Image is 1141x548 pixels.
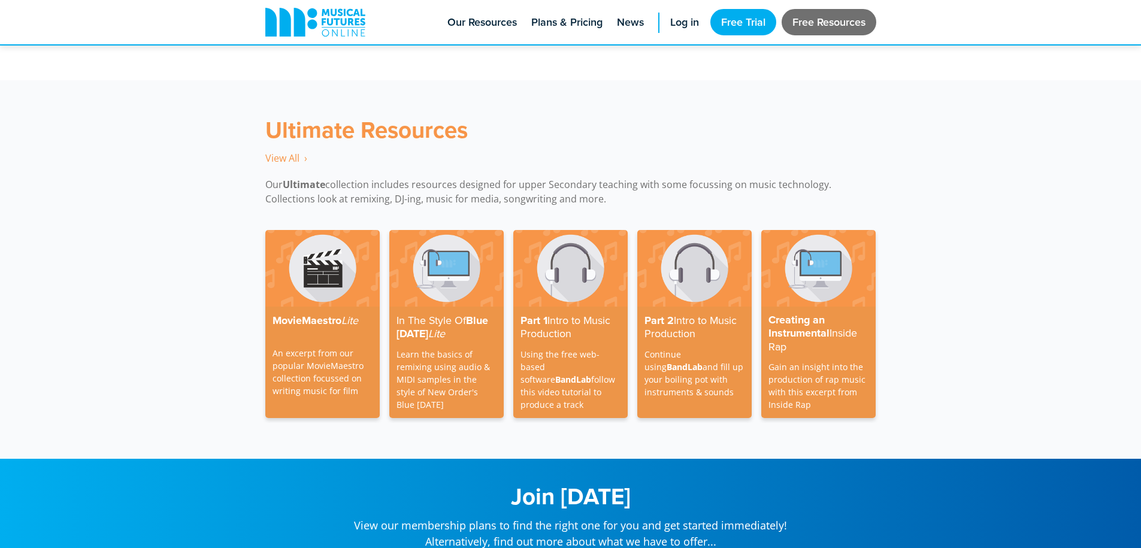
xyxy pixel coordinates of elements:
[644,313,737,341] strong: Intro to Music Production
[283,178,325,191] strong: Ultimate
[768,361,868,411] p: Gain an insight into the production of rap music with this excerpt from Inside Rap
[397,313,466,328] strong: In The Style Of
[341,313,358,328] strong: Lite
[265,230,380,418] a: MovieMaestroLite An excerpt from our popular MovieMaestro collection focussed on writing music fo...
[531,14,603,31] span: Plans & Pricing
[520,314,621,341] h4: Part 1
[617,14,644,31] span: News
[513,230,628,418] a: Part 1Intro to Music Production Using the free web-based softwareBandLabfollow this video tutoria...
[667,361,703,373] strong: BandLab
[761,230,876,418] a: Creating an InstrumentalInside Rap Gain an insight into the production of rap music with this exc...
[397,314,497,341] h4: Blue [DATE]
[337,483,804,510] h2: Join [DATE]
[273,314,373,328] h4: MovieMaestro
[265,152,307,165] a: View All ‎ ›
[637,230,752,418] a: Part 2Intro to Music Production Continue usingBandLaband fill up your boiling pot with instrument...
[644,348,744,398] p: Continue using and fill up your boiling pot with instruments & sounds
[397,348,497,411] p: Learn the basics of remixing using audio & MIDI samples in the style of New Order's Blue [DATE]
[520,348,621,411] p: Using the free web-based software follow this video tutorial to produce a track
[389,230,504,418] a: In The Style OfBlue [DATE]Lite Learn the basics of remixing using audio & MIDI samples in the sty...
[710,9,776,35] a: Free Trial
[768,325,857,354] strong: Inside Rap
[273,334,373,397] p: An excerpt from our popular MovieMaestro collection focussed on writing music for film
[428,326,445,341] strong: Lite
[644,314,744,341] h4: Part 2
[782,9,876,35] a: Free Resources
[520,313,610,341] strong: Intro to Music Production
[265,113,468,146] strong: Ultimate Resources
[768,314,868,354] h4: Creating an Instrumental
[265,177,876,206] p: Our collection includes resources designed for upper Secondary teaching with some focussing on mu...
[555,374,591,385] strong: BandLab
[670,14,699,31] span: Log in
[447,14,517,31] span: Our Resources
